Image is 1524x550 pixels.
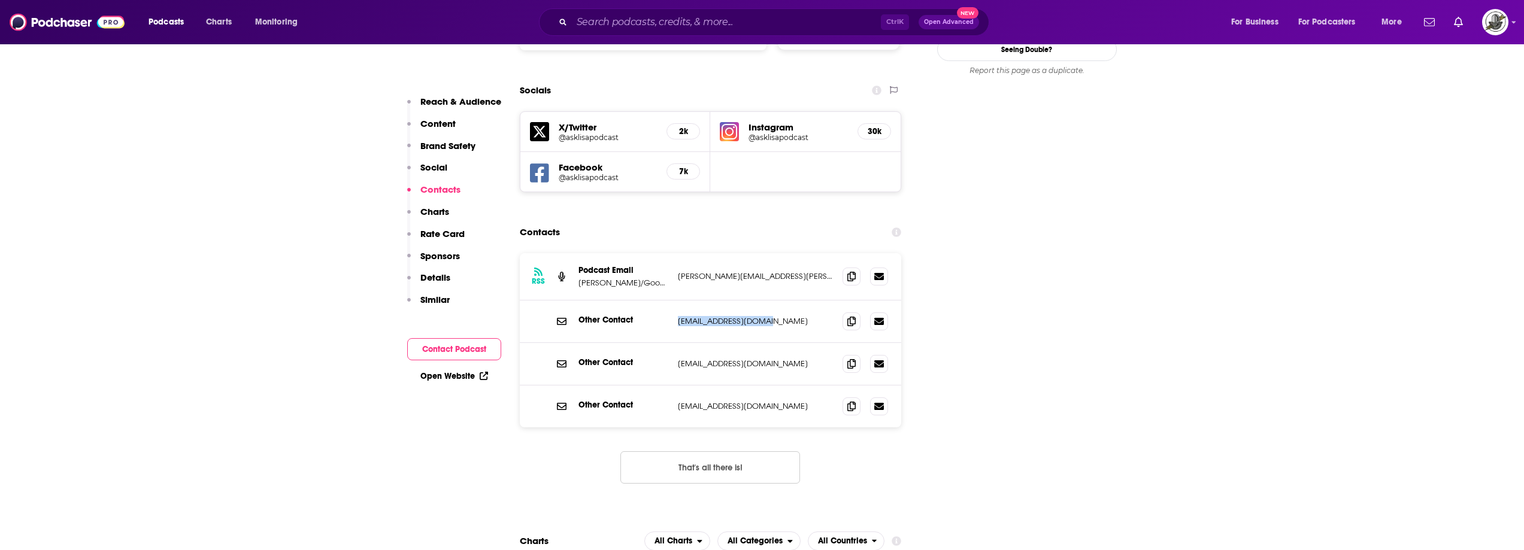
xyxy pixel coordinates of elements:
button: Contacts [407,184,460,206]
p: [PERSON_NAME]/Good Trouble Productions [578,278,668,288]
button: open menu [1290,13,1373,32]
input: Search podcasts, credits, & more... [572,13,881,32]
p: [EMAIL_ADDRESS][DOMAIN_NAME] [678,358,834,369]
p: Other Contact [578,315,668,325]
img: User Profile [1482,9,1508,35]
h5: 2k [677,126,690,136]
a: @asklisapodcast [559,133,658,142]
span: Logged in as PodProMaxBooking [1482,9,1508,35]
p: Charts [420,206,449,217]
p: Brand Safety [420,140,475,151]
p: Content [420,118,456,129]
span: More [1381,14,1402,31]
button: Similar [407,294,450,316]
a: Charts [198,13,239,32]
a: Seeing Double? [937,38,1117,61]
a: Show notifications dropdown [1449,12,1468,32]
span: Podcasts [149,14,184,31]
button: Details [407,272,450,294]
span: Ctrl K [881,14,909,30]
button: open menu [140,13,199,32]
button: Social [407,162,447,184]
button: open menu [1223,13,1293,32]
span: Monitoring [255,14,298,31]
button: Brand Safety [407,140,475,162]
p: Podcast Email [578,265,668,275]
button: open menu [247,13,313,32]
span: All Categories [728,537,783,545]
span: Open Advanced [924,19,974,25]
p: Other Contact [578,357,668,367]
p: Social [420,162,447,173]
img: Podchaser - Follow, Share and Rate Podcasts [10,11,125,34]
h2: Contacts [520,221,560,244]
span: All Countries [818,537,867,545]
img: iconImage [720,122,739,141]
p: Reach & Audience [420,96,501,107]
span: New [957,7,978,19]
div: Search podcasts, credits, & more... [550,8,1001,36]
button: Rate Card [407,228,465,250]
h2: Socials [520,79,551,102]
p: Rate Card [420,228,465,239]
h5: Instagram [749,121,848,133]
span: All Charts [655,537,692,545]
h2: Charts [520,535,549,546]
button: Sponsors [407,250,460,272]
p: [PERSON_NAME][EMAIL_ADDRESS][PERSON_NAME][PERSON_NAME][DOMAIN_NAME] [678,271,834,281]
a: Open Website [420,371,488,381]
button: open menu [1373,13,1417,32]
p: Similar [420,294,450,305]
span: For Business [1231,14,1278,31]
span: Charts [206,14,232,31]
a: @asklisapodcast [559,173,658,182]
button: Show profile menu [1482,9,1508,35]
p: [EMAIL_ADDRESS][DOMAIN_NAME] [678,316,834,326]
h5: 30k [868,126,881,136]
button: Contact Podcast [407,338,501,360]
button: Charts [407,206,449,228]
a: @asklisapodcast [749,133,848,142]
p: [EMAIL_ADDRESS][DOMAIN_NAME] [678,401,834,411]
button: Nothing here. [620,451,800,484]
h5: Facebook [559,162,658,173]
button: Reach & Audience [407,96,501,118]
p: Contacts [420,184,460,195]
h5: 7k [677,166,690,177]
h5: X/Twitter [559,121,658,133]
button: Open AdvancedNew [919,15,979,29]
span: For Podcasters [1298,14,1356,31]
button: Content [407,118,456,140]
h3: RSS [532,276,545,286]
p: Sponsors [420,250,460,262]
a: Show notifications dropdown [1419,12,1440,32]
p: Details [420,272,450,283]
div: Report this page as a duplicate. [937,66,1117,75]
p: Other Contact [578,400,668,410]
